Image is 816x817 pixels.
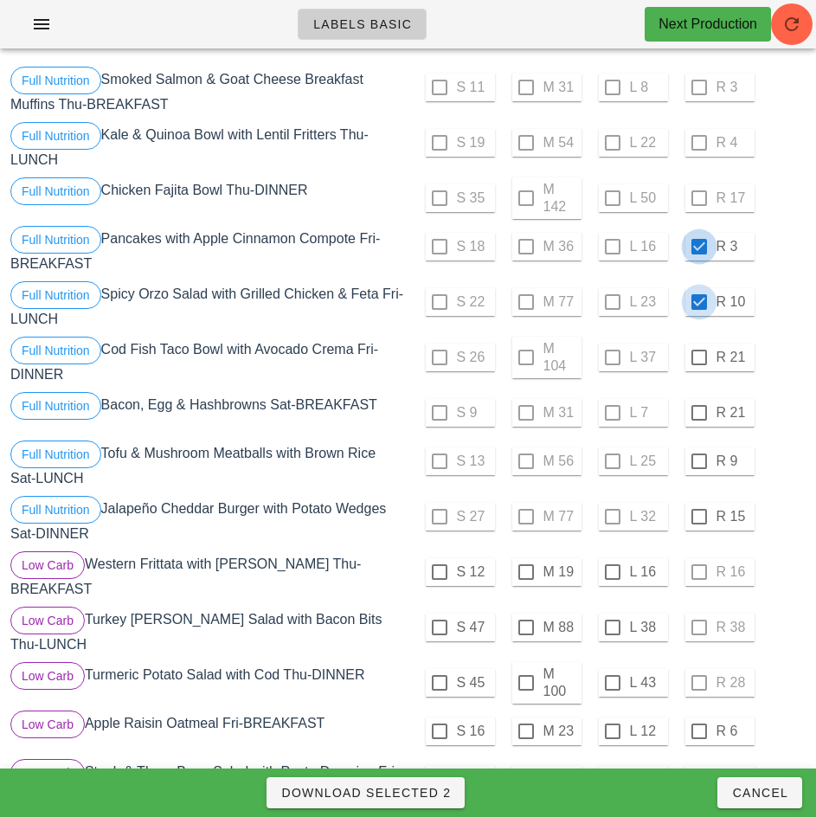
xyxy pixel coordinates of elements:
[7,174,408,222] div: Chicken Fajita Bowl Thu-DINNER
[716,453,751,470] label: R 9
[457,674,492,692] label: S 45
[630,563,665,581] label: L 16
[716,349,751,366] label: R 21
[716,404,751,421] label: R 21
[716,293,751,311] label: R 10
[716,723,751,740] label: R 6
[717,777,802,808] button: Cancel
[22,68,90,93] span: Full Nutrition
[543,619,578,636] label: M 88
[543,563,578,581] label: M 19
[298,9,427,40] a: Labels Basic
[7,437,408,492] div: Tofu & Mushroom Meatballs with Brown Rice Sat-LUNCH
[7,707,408,756] div: Apple Raisin Oatmeal Fri-BREAKFAST
[543,666,578,700] label: M 100
[7,222,408,278] div: Pancakes with Apple Cinnamon Compote Fri-BREAKFAST
[716,508,751,525] label: R 15
[630,674,665,692] label: L 43
[22,393,90,419] span: Full Nutrition
[457,619,492,636] label: S 47
[457,723,492,740] label: S 16
[659,14,757,35] div: Next Production
[22,552,74,578] span: Low Carb
[457,563,492,581] label: S 12
[22,441,90,467] span: Full Nutrition
[543,723,578,740] label: M 23
[7,63,408,119] div: Smoked Salmon & Goat Cheese Breakfast Muffins Thu-BREAKFAST
[630,723,665,740] label: L 12
[7,333,408,389] div: Cod Fish Taco Bowl with Avocado Crema Fri-DINNER
[7,756,408,811] div: Steak & Three Bean Salad with Pesto Dressing Fri-LUNCH
[22,663,74,689] span: Low Carb
[7,659,408,707] div: Turmeric Potato Salad with Cod Thu-DINNER
[7,603,408,659] div: Turkey [PERSON_NAME] Salad with Bacon Bits Thu-LUNCH
[312,17,412,31] span: Labels Basic
[22,497,90,523] span: Full Nutrition
[22,608,74,634] span: Low Carb
[22,282,90,308] span: Full Nutrition
[267,777,465,808] button: Download Selected 2
[280,786,451,800] span: Download Selected 2
[22,178,90,204] span: Full Nutrition
[7,278,408,333] div: Spicy Orzo Salad with Grilled Chicken & Feta Fri-LUNCH
[7,389,408,437] div: Bacon, Egg & Hashbrowns Sat-BREAKFAST
[22,711,74,737] span: Low Carb
[731,786,788,800] span: Cancel
[22,227,90,253] span: Full Nutrition
[716,238,751,255] label: R 3
[7,548,408,603] div: Western Frittata with [PERSON_NAME] Thu-BREAKFAST
[7,119,408,174] div: Kale & Quinoa Bowl with Lentil Fritters Thu-LUNCH
[630,619,665,636] label: L 38
[7,492,408,548] div: Jalapeño Cheddar Burger with Potato Wedges Sat-DINNER
[22,123,90,149] span: Full Nutrition
[22,760,74,786] span: Low Carb
[22,338,90,363] span: Full Nutrition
